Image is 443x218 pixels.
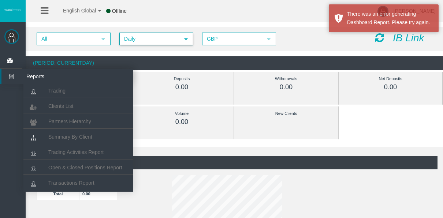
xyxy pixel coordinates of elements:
[48,180,94,186] span: Transactions Report
[48,149,104,155] span: Trading Activities Report
[375,33,384,43] i: Reload Dashboard
[79,188,118,200] td: 0.00
[21,69,93,84] span: Reports
[48,103,73,109] span: Clients List
[53,8,96,14] span: English Global
[23,115,133,128] a: Partners Hierarchy
[347,10,433,27] div: There was an error generating Dashboard Report. Please try again.
[146,118,217,126] div: 0.00
[23,146,133,159] a: Trading Activities Report
[48,88,66,94] span: Trading
[26,56,443,70] div: (Period: CurrentDay)
[23,84,133,97] a: Trading
[112,8,127,14] span: Offline
[183,36,189,42] span: select
[251,83,321,91] div: 0.00
[120,33,179,45] span: Daily
[48,165,122,170] span: Open & Closed Positions Report
[37,33,97,45] span: All
[266,36,272,42] span: select
[251,109,321,118] div: New Clients
[23,176,133,189] a: Transactions Report
[355,83,426,91] div: 0.00
[23,130,133,143] a: Summary By Client
[146,75,217,83] div: Deposits
[393,32,424,44] i: IB Link
[203,33,262,45] span: GBP
[1,69,133,84] a: Reports
[146,109,217,118] div: Volume
[251,75,321,83] div: Withdrawals
[48,119,91,124] span: Partners Hierarchy
[23,99,133,113] a: Clients List
[4,8,22,11] img: logo.svg
[23,161,133,174] a: Open & Closed Positions Report
[355,75,426,83] div: Net Deposits
[100,36,106,42] span: select
[146,83,217,91] div: 0.00
[31,156,438,169] div: (Period: Daily)
[48,134,92,140] span: Summary By Client
[37,188,79,200] td: Total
